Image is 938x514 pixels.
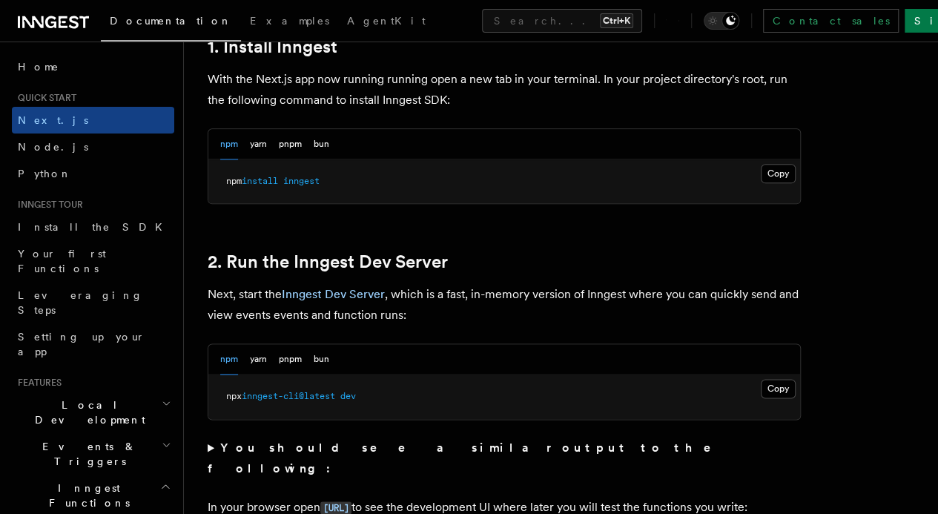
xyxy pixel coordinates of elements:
[101,4,241,42] a: Documentation
[18,114,88,126] span: Next.js
[12,377,62,389] span: Features
[208,441,732,475] strong: You should see a similar output to the following:
[282,287,385,301] a: Inngest Dev Server
[18,289,143,316] span: Leveraging Steps
[208,438,801,479] summary: You should see a similar output to the following:
[250,129,267,159] button: yarn
[347,15,426,27] span: AgentKit
[208,69,801,111] p: With the Next.js app now running running open a new tab in your terminal. In your project directo...
[283,176,320,186] span: inngest
[314,344,329,375] button: bun
[12,160,174,187] a: Python
[763,9,899,33] a: Contact sales
[12,134,174,160] a: Node.js
[250,15,329,27] span: Examples
[320,500,351,514] a: [URL]
[12,240,174,282] a: Your first Functions
[12,214,174,240] a: Install the SDK
[18,141,88,153] span: Node.js
[482,9,642,33] button: Search...Ctrl+K
[704,12,739,30] button: Toggle dark mode
[242,176,278,186] span: install
[340,391,356,401] span: dev
[208,251,448,272] a: 2. Run the Inngest Dev Server
[12,398,162,427] span: Local Development
[220,344,238,375] button: npm
[338,4,435,40] a: AgentKit
[761,164,796,183] button: Copy
[110,15,232,27] span: Documentation
[241,4,338,40] a: Examples
[12,199,83,211] span: Inngest tour
[320,501,351,514] code: [URL]
[18,59,59,74] span: Home
[12,282,174,323] a: Leveraging Steps
[12,481,160,510] span: Inngest Functions
[18,248,106,274] span: Your first Functions
[600,13,633,28] kbd: Ctrl+K
[226,176,242,186] span: npm
[208,284,801,326] p: Next, start the , which is a fast, in-memory version of Inngest where you can quickly send and vi...
[18,221,171,233] span: Install the SDK
[279,344,302,375] button: pnpm
[279,129,302,159] button: pnpm
[12,439,162,469] span: Events & Triggers
[761,379,796,398] button: Copy
[12,107,174,134] a: Next.js
[250,344,267,375] button: yarn
[226,391,242,401] span: npx
[12,392,174,433] button: Local Development
[220,129,238,159] button: npm
[242,391,335,401] span: inngest-cli@latest
[314,129,329,159] button: bun
[12,323,174,365] a: Setting up your app
[208,36,337,57] a: 1. Install Inngest
[18,168,72,179] span: Python
[12,433,174,475] button: Events & Triggers
[18,331,145,358] span: Setting up your app
[12,92,76,104] span: Quick start
[12,53,174,80] a: Home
